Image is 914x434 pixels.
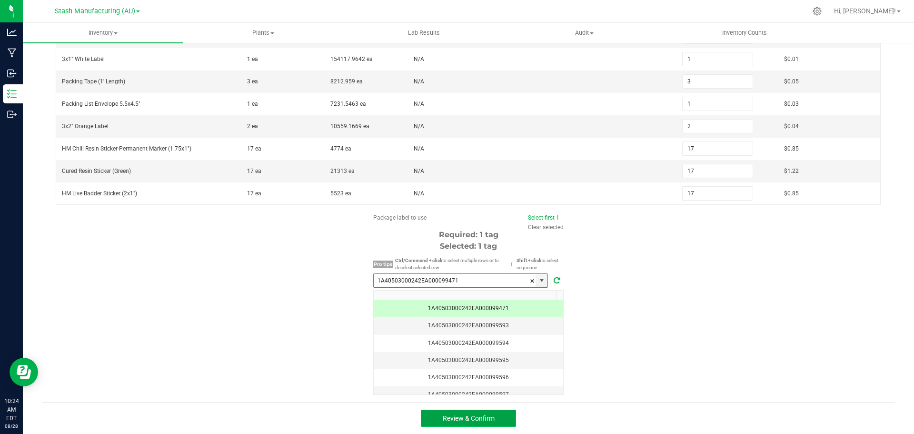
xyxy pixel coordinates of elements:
[421,410,516,427] button: Review & Confirm
[504,23,665,43] a: Audit
[330,123,369,130] span: 10559.1669 ea
[414,123,424,130] span: N/A
[784,123,799,130] span: $0.04
[247,168,261,174] span: 17 ea
[184,29,343,37] span: Plants
[330,101,366,107] span: 7231.5463 ea
[62,78,125,85] span: Packing Tape (1' Length)
[62,145,191,152] span: HM Chill Resin Sticker-Permanent Marker (1.75x1")
[7,28,17,37] inline-svg: Analytics
[443,414,495,422] span: Review & Confirm
[550,275,564,286] span: Refresh tags
[414,101,424,107] span: N/A
[247,123,258,130] span: 2 ea
[784,145,799,152] span: $0.85
[10,358,38,386] iframe: Resource center
[379,304,557,313] div: 1A40503000242EA000099471
[373,229,564,241] div: Required: 1 tag
[505,29,664,37] span: Audit
[395,29,453,37] span: Lab Results
[247,56,258,62] span: 1 ea
[247,101,258,107] span: 1 ea
[183,23,344,43] a: Plants
[23,23,183,43] a: Inventory
[414,56,424,62] span: N/A
[414,190,424,197] span: N/A
[506,261,517,268] span: |
[414,168,424,174] span: N/A
[373,214,427,221] span: Package label to use
[784,168,799,174] span: $1.22
[330,190,351,197] span: 5523 ea
[7,69,17,78] inline-svg: Inbound
[395,258,499,270] span: to select multiple rows or to deselect selected row
[528,214,559,221] a: Select first 1
[379,321,557,330] div: 1A40503000242EA000099593
[784,190,799,197] span: $0.85
[528,224,564,231] a: Clear selected
[344,23,504,43] a: Lab Results
[374,274,536,287] input: Search Tags
[4,423,19,430] p: 08/28
[330,56,373,62] span: 154117.9642 ea
[55,7,135,15] span: Stash Manufacturing (AU)
[379,339,557,348] div: 1A40503000242EA000099594
[414,145,424,152] span: N/A
[517,258,541,263] strong: Shift + click
[811,7,823,16] div: Manage settings
[247,190,261,197] span: 17 ea
[7,89,17,99] inline-svg: Inventory
[330,168,355,174] span: 21313 ea
[373,261,393,268] span: Pro tips
[517,258,558,270] span: to select sequence
[665,23,825,43] a: Inventory Counts
[4,397,19,423] p: 10:24 AM EDT
[529,274,535,288] span: clear
[62,56,105,62] span: 3x1" White Label
[373,241,564,252] div: Selected: 1 tag
[330,145,351,152] span: 4774 ea
[784,78,799,85] span: $0.05
[379,390,557,399] div: 1A40503000242EA000099597
[23,29,183,37] span: Inventory
[62,101,140,107] span: Packing List Envelope 5.5x4.5"
[784,56,799,62] span: $0.01
[62,123,109,130] span: 3x2" Orange Label
[379,373,557,382] div: 1A40503000242EA000099596
[414,78,424,85] span: N/A
[379,356,557,365] div: 1A40503000242EA000099595
[784,101,799,107] span: $0.03
[62,190,137,197] span: HM Live Badder Sticker (2x1")
[834,7,896,15] span: Hi, [PERSON_NAME]!
[247,78,258,85] span: 3 ea
[62,168,131,174] span: Cured Resin Sticker (Green)
[7,48,17,58] inline-svg: Manufacturing
[247,145,261,152] span: 17 ea
[7,110,17,119] inline-svg: Outbound
[395,258,442,263] strong: Ctrl/Command + click
[330,78,363,85] span: 8212.959 ea
[709,29,780,37] span: Inventory Counts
